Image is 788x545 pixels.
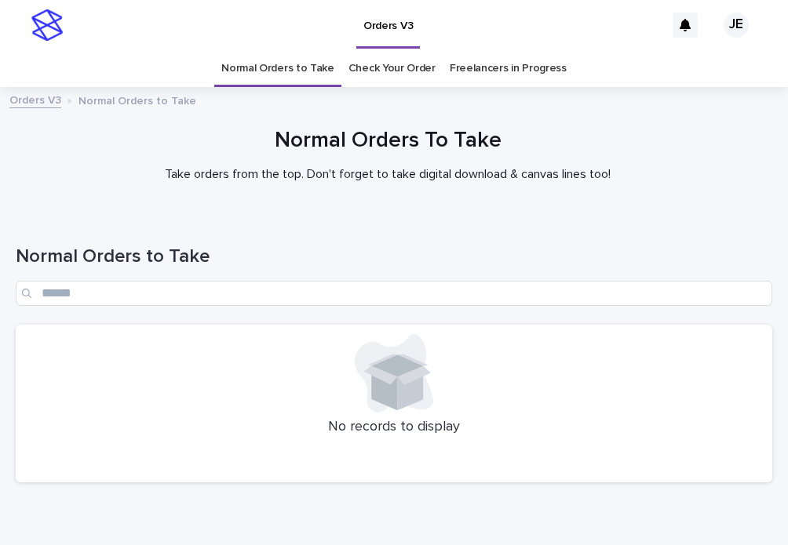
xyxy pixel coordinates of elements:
[74,167,702,182] p: Take orders from the top. Don't forget to take digital download & canvas lines too!
[450,50,567,87] a: Freelancers in Progress
[31,9,63,41] img: stacker-logo-s-only.png
[221,50,334,87] a: Normal Orders to Take
[78,91,196,108] p: Normal Orders to Take
[724,13,749,38] div: JE
[16,281,772,306] input: Search
[25,419,763,436] p: No records to display
[16,245,772,268] h1: Normal Orders to Take
[9,90,61,108] a: Orders V3
[16,128,761,154] h1: Normal Orders To Take
[348,50,436,87] a: Check Your Order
